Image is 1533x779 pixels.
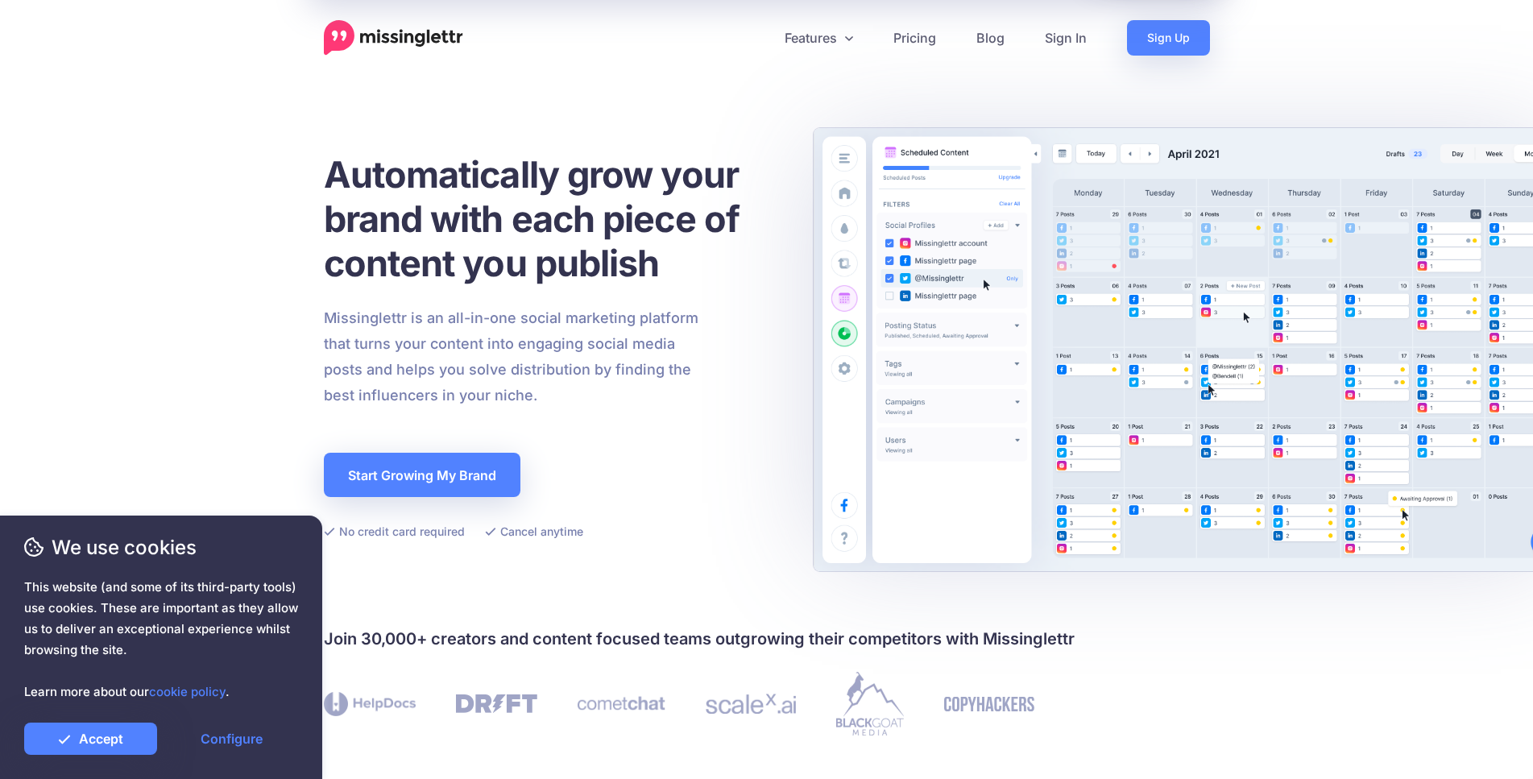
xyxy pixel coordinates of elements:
[24,533,298,561] span: We use cookies
[324,453,520,497] a: Start Growing My Brand
[873,20,956,56] a: Pricing
[485,521,583,541] li: Cancel anytime
[764,20,873,56] a: Features
[324,521,465,541] li: No credit card required
[956,20,1025,56] a: Blog
[149,684,226,699] a: cookie policy
[165,723,298,755] a: Configure
[24,577,298,702] span: This website (and some of its third-party tools) use cookies. These are important as they allow u...
[324,626,1210,652] h4: Join 30,000+ creators and content focused teams outgrowing their competitors with Missinglettr
[24,723,157,755] a: Accept
[324,305,699,408] p: Missinglettr is an all-in-one social marketing platform that turns your content into engaging soc...
[324,20,463,56] a: Home
[1025,20,1107,56] a: Sign In
[324,152,779,285] h1: Automatically grow your brand with each piece of content you publish
[1127,20,1210,56] a: Sign Up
